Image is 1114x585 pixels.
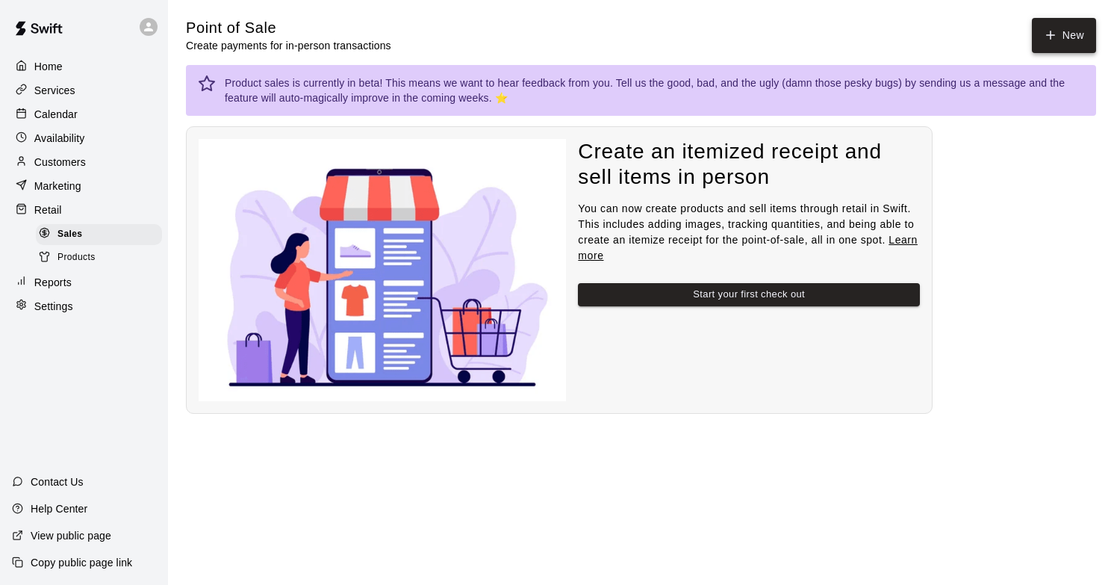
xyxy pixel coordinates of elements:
p: Reports [34,275,72,290]
a: Calendar [12,103,156,126]
a: Settings [12,295,156,318]
a: Services [12,79,156,102]
h4: Create an itemized receipt and sell items in person [578,139,920,191]
div: Sales [36,224,162,245]
button: New [1032,18,1096,53]
p: Contact Us [31,474,84,489]
a: Availability [12,127,156,149]
a: Marketing [12,175,156,197]
a: Sales [36,223,168,246]
p: Settings [34,299,73,314]
div: Products [36,247,162,268]
a: sending us a message [919,77,1026,89]
p: View public page [31,528,111,543]
p: Marketing [34,179,81,194]
span: Sales [57,227,82,242]
button: Start your first check out [578,283,920,306]
div: Product sales is currently in beta! This means we want to hear feedback from you. Tell us the goo... [225,69,1084,111]
span: You can now create products and sell items through retail in Swift. This includes adding images, ... [578,202,918,261]
a: Retail [12,199,156,221]
p: Services [34,83,75,98]
p: Customers [34,155,86,170]
a: Reports [12,271,156,294]
a: Learn more [578,234,918,261]
p: Calendar [34,107,78,122]
p: Home [34,59,63,74]
p: Help Center [31,501,87,516]
img: Nothing to see here [199,139,566,402]
p: Availability [34,131,85,146]
p: Retail [34,202,62,217]
a: Products [36,246,168,269]
p: Create payments for in-person transactions [186,38,391,53]
p: Copy public page link [31,555,132,570]
h5: Point of Sale [186,18,391,38]
span: Products [57,250,96,265]
a: Customers [12,151,156,173]
a: Home [12,55,156,78]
